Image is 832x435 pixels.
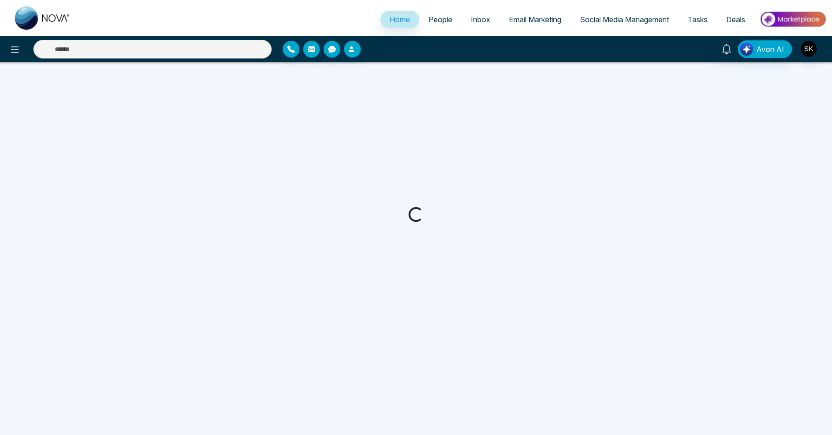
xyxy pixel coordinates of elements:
span: Social Media Management [580,15,669,24]
a: Email Marketing [500,11,571,28]
img: Market-place.gif [759,9,826,30]
a: Inbox [461,11,500,28]
img: Nova CRM Logo [15,6,71,30]
span: Home [390,15,410,24]
span: Deals [726,15,745,24]
button: Avon AI [738,40,792,58]
span: People [429,15,452,24]
a: Deals [717,11,754,28]
span: Inbox [471,15,490,24]
span: Email Marketing [509,15,561,24]
a: Tasks [678,11,717,28]
a: Social Media Management [571,11,678,28]
img: User Avatar [801,41,817,57]
img: Lead Flow [740,43,753,56]
a: Home [380,11,419,28]
a: People [419,11,461,28]
span: Tasks [688,15,708,24]
span: Avon AI [756,44,784,55]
